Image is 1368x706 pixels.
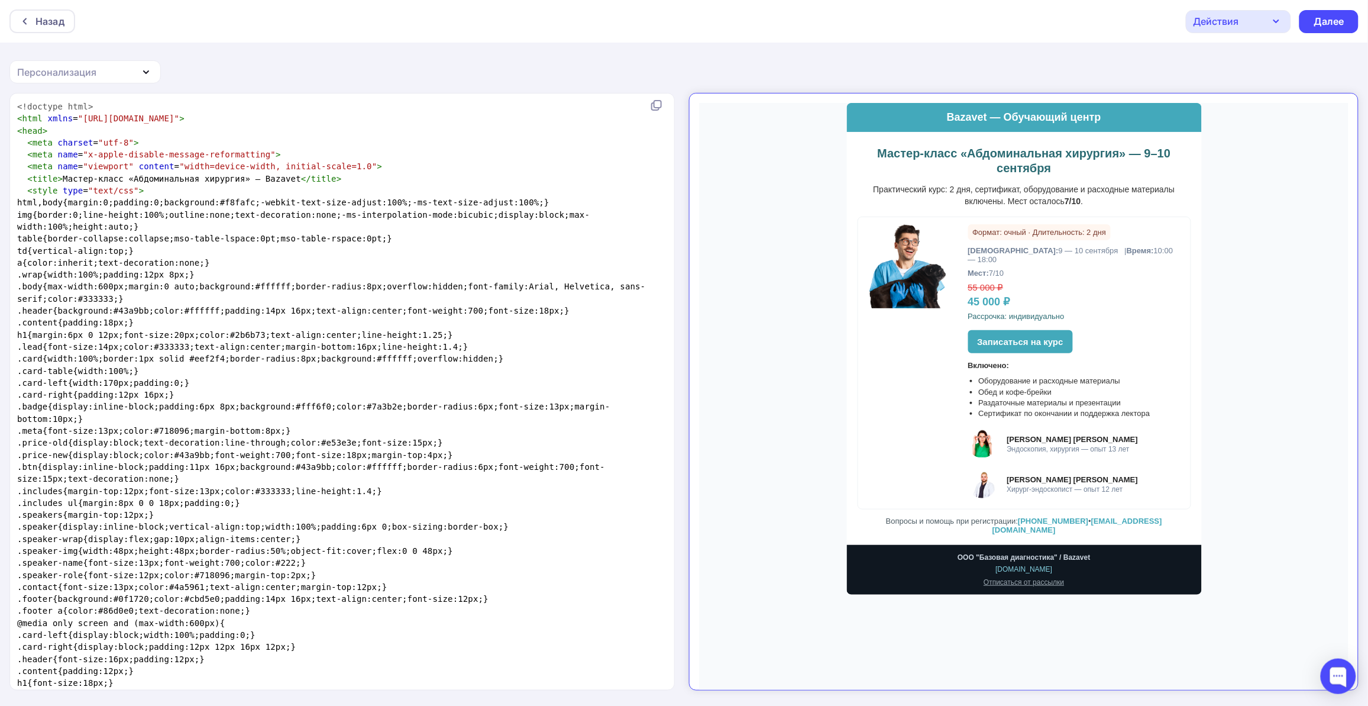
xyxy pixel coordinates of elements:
span: .content{padding:12px;} [17,666,134,676]
span: .speaker-img{width:48px;height:48px;border-radius:50%;object-fit:cover;flex:0 0 48px;} [17,546,453,556]
span: .speaker-role{font-size:12px;color:#718096;margin-top:2px;} [17,570,316,580]
span: > [43,126,48,136]
span: .card{width:100%;border:1px solid #eef2f4;border-radius:8px;background:#ffffff;overflow:hidden;} [17,354,504,363]
span: .header{font-size:16px;padding:12px;} [17,655,205,664]
p: Вопросы и помощь при регистрации: • [159,414,492,431]
span: img{border:0;line-height:100%;outline:none;text-decoration:none;-ms-interpolation-mode:bicubic;di... [17,210,590,231]
span: "[URL][DOMAIN_NAME]" [78,114,179,123]
span: > [276,150,281,159]
span: = = [17,162,382,171]
strong: Мест: [269,166,290,175]
div: 9 — 10 сентября | 10:00 — 18:00 [269,143,482,161]
span: Мастер-класс «Абдоминальная хирургия» — Bazavet [17,174,342,183]
li: Обед и кофе-брейки [280,284,482,295]
span: .price-new{display:block;color:#43a9bb;font-weight:700;font-size:18px;margin-top:4px;} [17,450,453,460]
span: .footer a{color:#86d0e0;text-decoration:none;} [17,606,250,615]
span: = [17,186,144,195]
span: < [17,126,22,136]
li: Сертификат по окончании и поддержка лектора [280,305,482,316]
div: [PERSON_NAME] [PERSON_NAME] [308,332,439,341]
span: .card-right{padding:12px 16px;} [17,390,174,399]
span: .card-left{width:170px;padding:0;} [17,378,189,388]
span: .card-right{display:block;padding:12px 12px 16px 12px;} [17,642,296,652]
div: 7/10 [269,166,482,175]
a: [EMAIL_ADDRESS][DOMAIN_NAME] [293,414,463,431]
a: [DOMAIN_NAME] [296,462,353,470]
span: "width=device-width, initial-scale=1.0" [179,162,377,171]
span: .price-old{display:block;text-decoration:line-through;color:#e53e3e;font-size:15px;} [17,438,443,447]
span: .card-left{display:block;width:100%;padding:0;} [17,630,256,640]
li: Оборудование и расходные материалы [280,273,482,283]
span: name [58,162,78,171]
div: Далее [1314,15,1344,28]
div: Рассрочка: индивидуально [269,209,482,218]
strong: ООО "Базовая диагностика" / Bazavet [258,450,391,459]
span: .includes{margin-top:12px;font-size:13px;color:#333333;line-height:1.4;} [17,486,382,496]
div: Назад [35,14,64,28]
div: Хирург-эндоскопист — опыт 12 лет [308,382,439,391]
span: type [63,186,83,195]
span: = [17,114,185,123]
span: .speaker-name{font-size:13px;font-weight:700;color:#222;} [17,558,306,568]
span: .header{background:#43a9bb;color:#ffffff;padding:14px 16px;text-align:center;font-weight:700;font... [17,306,570,315]
strong: Включено: [269,258,311,267]
span: "viewport" [83,162,134,171]
button: Действия [1186,10,1291,33]
span: < [17,114,22,123]
span: > [179,114,185,123]
span: html,body{margin:0;padding:0;background:#f8fafc;-webkit-text-size-adjust:100%;-ms-text-size-adjus... [17,198,549,207]
span: > [139,186,144,195]
span: .wrap{width:100%;padding:12px 8px;} [17,270,195,279]
span: charset [58,138,93,147]
span: table{border-collapse:collapse;mso-table-lspace:0pt;mso-table-rspace:0pt;} [17,234,392,243]
div: Персонализация [17,65,96,79]
span: < [27,138,33,147]
div: Формат: очный · Длительность: 2 дня [269,121,412,137]
span: </ [301,174,311,183]
span: .speaker{display:inline-block;vertical-align:top;width:100%;padding:6px 0;box-sizing:border-box;} [17,522,509,531]
span: .speakers{margin-top:12px;} [17,510,154,520]
span: 55 000 ₽ [269,179,482,190]
span: < [27,174,33,183]
span: name [58,150,78,159]
span: .btn{display:inline-block;padding:11px 16px;background:#43a9bb;color:#ffffff;border-radius:6px;fo... [17,462,605,483]
strong: [DEMOGRAPHIC_DATA]: [269,143,360,152]
div: [PERSON_NAME] [PERSON_NAME] [308,372,439,381]
img: Абдоминальная хирургия — Bazavet [159,114,260,205]
span: h1{font-size:18px;} [17,678,114,688]
span: .meta{font-size:13px;color:#718096;margin-bottom:8px;} [17,426,291,436]
p: Практический курс: 2 дня, сертификат, оборудование и расходные материалы включены. Мест осталось . [159,81,492,104]
span: = [17,150,281,159]
a: Отписаться от рассылки [284,475,365,483]
span: "text/css" [88,186,139,195]
span: meta [33,162,53,171]
span: "utf-8" [98,138,134,147]
span: .footer{background:#0f1720;color:#cbd5e0;padding:14px 16px;text-align:center;font-size:12px;} [17,594,489,604]
span: > [134,138,139,147]
span: meta [33,138,53,147]
span: < [27,150,33,159]
span: .content{padding:18px;} [17,318,134,327]
div: Эндоскопия, хирургия — опыт 13 лет [308,342,439,350]
li: Раздаточные материалы и презентации [280,295,482,305]
a: Записаться на курс [269,227,374,250]
span: <!doctype html> [17,102,93,111]
span: .contact{font-size:13px;color:#4a5961;text-align:center;margin-top:12px;} [17,582,387,592]
button: Персонализация [9,60,161,83]
span: @media only screen and (max-width:600px){ [17,618,225,628]
div: Действия [1194,14,1239,28]
span: "x-apple-disable-message-reformatting" [83,150,276,159]
img: Новиков С.И. [269,367,297,395]
strong: Время: [428,143,455,152]
span: .includes ul{margin:8px 0 0 18px;padding:0;} [17,498,240,508]
span: meta [33,150,53,159]
span: html [22,114,43,123]
strong: 7/10 [366,94,381,103]
span: h1{margin:6px 0 12px;font-size:20px;color:#2b6b73;text-align:center;line-height:1.25;} [17,330,453,340]
span: .lead{font-size:14px;color:#333333;text-align:center;margin-bottom:16px;line-height:1.4;} [17,342,468,352]
span: td{vertical-align:top;} [17,246,134,256]
span: > [337,174,342,183]
span: .card-table{width:100%;} [17,366,139,376]
span: < [27,186,33,195]
span: title [311,174,337,183]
